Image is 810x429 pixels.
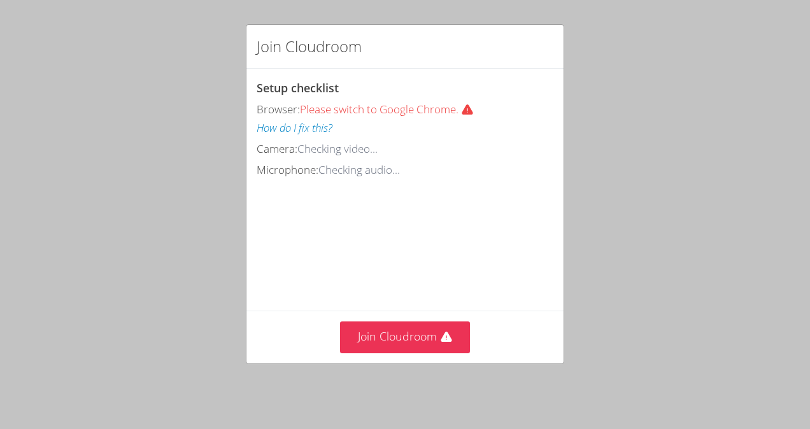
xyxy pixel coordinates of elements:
h2: Join Cloudroom [257,35,362,58]
button: How do I fix this? [257,119,332,137]
span: Please switch to Google Chrome. [300,102,479,116]
span: Microphone: [257,162,318,177]
span: Browser: [257,102,300,116]
span: Setup checklist [257,80,339,95]
button: Join Cloudroom [340,321,471,353]
span: Checking audio... [318,162,400,177]
span: Checking video... [297,141,378,156]
span: Camera: [257,141,297,156]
